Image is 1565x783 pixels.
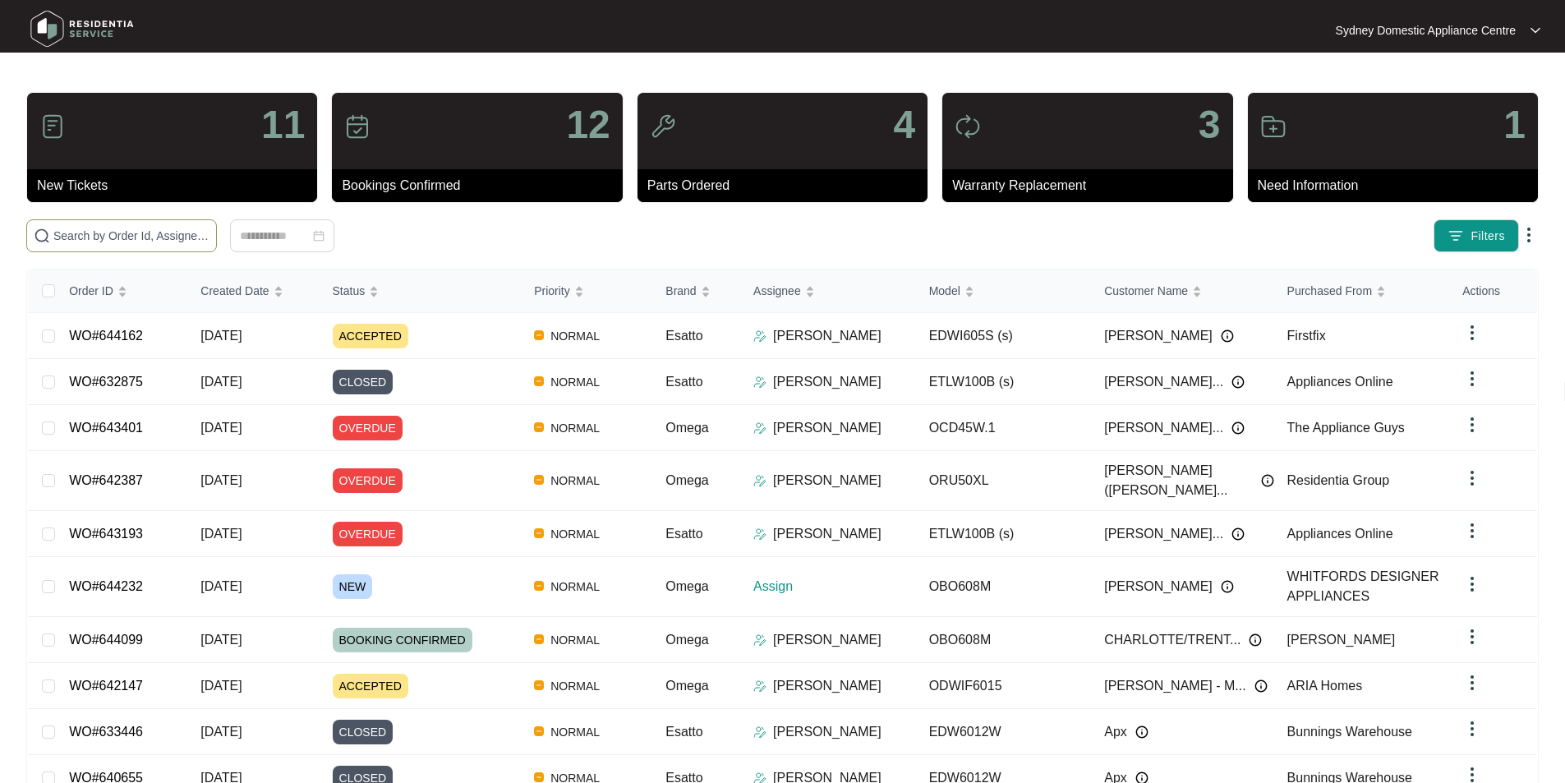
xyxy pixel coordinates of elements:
[1287,282,1372,300] span: Purchased From
[773,372,881,392] p: [PERSON_NAME]
[544,630,606,650] span: NORMAL
[1462,627,1482,647] img: dropdown arrow
[544,577,606,596] span: NORMAL
[1530,26,1540,35] img: dropdown arrow
[69,329,143,343] a: WO#644162
[1434,219,1519,252] button: filter iconFilters
[333,522,403,546] span: OVERDUE
[1448,228,1464,244] img: filter icon
[1104,577,1213,596] span: [PERSON_NAME]
[916,617,1092,663] td: OBO608M
[916,359,1092,405] td: ETLW100B (s)
[1104,372,1223,392] span: [PERSON_NAME]...
[1260,113,1287,140] img: icon
[521,269,652,313] th: Priority
[534,422,544,432] img: Vercel Logo
[333,370,394,394] span: CLOSED
[1462,468,1482,488] img: dropdown arrow
[1336,22,1516,39] p: Sydney Domestic Appliance Centre
[753,474,766,487] img: Assigner Icon
[1519,225,1539,245] img: dropdown arrow
[333,674,408,698] span: ACCEPTED
[773,524,881,544] p: [PERSON_NAME]
[333,720,394,744] span: CLOSED
[333,628,472,652] span: BOOKING CONFIRMED
[534,330,544,340] img: Vercel Logo
[534,528,544,538] img: Vercel Logo
[534,726,544,736] img: Vercel Logo
[665,633,708,647] span: Omega
[69,679,143,693] a: WO#642147
[342,176,622,196] p: Bookings Confirmed
[534,634,544,644] img: Vercel Logo
[1287,725,1412,739] span: Bunnings Warehouse
[69,421,143,435] a: WO#643401
[1462,574,1482,594] img: dropdown arrow
[952,176,1232,196] p: Warranty Replacement
[544,676,606,696] span: NORMAL
[39,113,66,140] img: icon
[1104,630,1240,650] span: CHARLOTTE/TRENT...
[534,581,544,591] img: Vercel Logo
[1104,722,1127,742] span: Apx
[1135,725,1148,739] img: Info icon
[1199,105,1221,145] p: 3
[753,725,766,739] img: Assigner Icon
[69,375,143,389] a: WO#632875
[1091,269,1273,313] th: Customer Name
[1462,521,1482,541] img: dropdown arrow
[740,269,916,313] th: Assignee
[56,269,187,313] th: Order ID
[1254,679,1268,693] img: Info icon
[1274,269,1450,313] th: Purchased From
[200,375,242,389] span: [DATE]
[1104,524,1223,544] span: [PERSON_NAME]...
[1449,269,1537,313] th: Actions
[37,176,317,196] p: New Tickets
[200,282,269,300] span: Created Date
[773,418,881,438] p: [PERSON_NAME]
[1221,329,1234,343] img: Info icon
[544,722,606,742] span: NORMAL
[773,676,881,696] p: [PERSON_NAME]
[665,527,702,541] span: Esatto
[1231,421,1245,435] img: Info icon
[187,269,319,313] th: Created Date
[333,416,403,440] span: OVERDUE
[534,282,570,300] span: Priority
[1104,282,1188,300] span: Customer Name
[1104,461,1252,500] span: [PERSON_NAME] ([PERSON_NAME]...
[566,105,610,145] p: 12
[69,725,143,739] a: WO#633446
[1258,176,1538,196] p: Need Information
[69,282,113,300] span: Order ID
[753,375,766,389] img: Assigner Icon
[893,105,915,145] p: 4
[1462,323,1482,343] img: dropdown arrow
[1287,679,1363,693] span: ARIA Homes
[916,451,1092,511] td: ORU50XL
[25,4,140,53] img: residentia service logo
[916,313,1092,359] td: EDWI605S (s)
[1287,569,1439,603] span: WHITFORDS DESIGNER APPLIANCES
[1231,527,1245,541] img: Info icon
[916,269,1092,313] th: Model
[1462,719,1482,739] img: dropdown arrow
[200,527,242,541] span: [DATE]
[647,176,927,196] p: Parts Ordered
[1231,375,1245,389] img: Info icon
[534,772,544,782] img: Vercel Logo
[753,282,801,300] span: Assignee
[544,372,606,392] span: NORMAL
[544,418,606,438] span: NORMAL
[1287,633,1396,647] span: [PERSON_NAME]
[1261,474,1274,487] img: Info icon
[753,527,766,541] img: Assigner Icon
[665,679,708,693] span: Omega
[69,633,143,647] a: WO#644099
[929,282,960,300] span: Model
[773,722,881,742] p: [PERSON_NAME]
[665,421,708,435] span: Omega
[652,269,740,313] th: Brand
[665,375,702,389] span: Esatto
